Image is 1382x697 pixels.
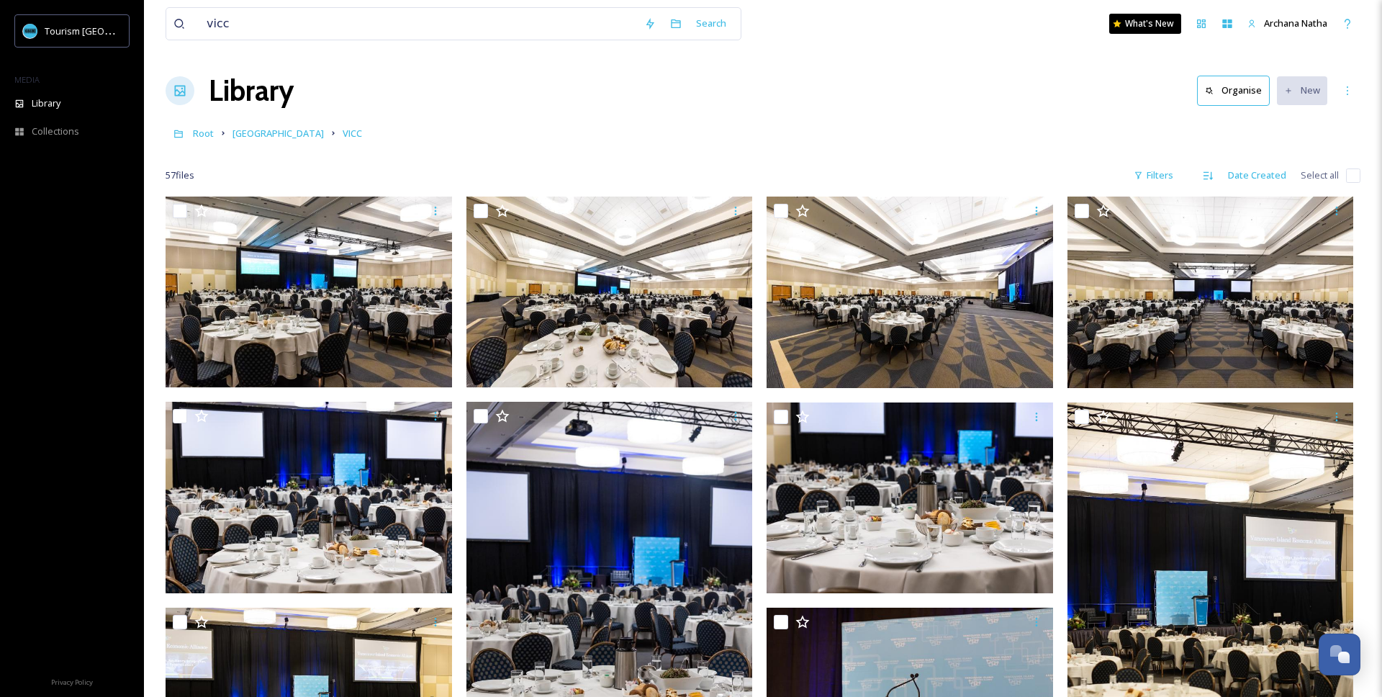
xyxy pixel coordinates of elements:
span: Root [193,127,214,140]
img: TN_22-0353 Mt Benson Ballroom 12.jpg [767,402,1053,593]
span: 57 file s [166,168,194,182]
span: MEDIA [14,74,40,85]
a: Archana Natha [1240,9,1334,37]
span: [GEOGRAPHIC_DATA] [232,127,324,140]
button: Open Chat [1319,634,1360,675]
div: Filters [1126,161,1180,189]
img: TN_22-0353 Mt Benson Ballroom 21.jpg [466,197,753,388]
span: Library [32,96,60,110]
img: TN_22-0353 Mt Benson Ballroom 22.jpg [166,197,452,388]
img: TN_22-0353 Mt Benson Ballroom 14.jpg [166,402,452,593]
span: Collections [32,125,79,138]
span: Tourism [GEOGRAPHIC_DATA] [45,24,173,37]
span: Privacy Policy [51,678,93,687]
span: Archana Natha [1264,17,1327,30]
div: Search [689,9,733,37]
img: TN_22-0353 Mt Benson Ballroom 15.jpg [1067,197,1354,388]
a: VICC [343,125,362,142]
a: [GEOGRAPHIC_DATA] [232,125,324,142]
span: VICC [343,127,362,140]
input: Search your library [199,8,637,40]
a: Library [209,69,294,112]
a: What's New [1109,14,1181,34]
button: New [1277,76,1327,104]
div: Date Created [1221,161,1293,189]
a: Root [193,125,214,142]
img: TN_22-0353 Mt Benson Ballroom 18.jpg [767,197,1053,388]
span: Select all [1301,168,1339,182]
a: Privacy Policy [51,673,93,690]
button: Organise [1197,76,1270,105]
img: tourism_nanaimo_logo.jpeg [23,24,37,38]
